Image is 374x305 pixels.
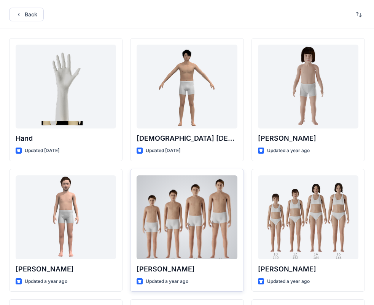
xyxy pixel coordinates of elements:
[137,133,237,144] p: [DEMOGRAPHIC_DATA] [DEMOGRAPHIC_DATA]
[146,147,180,155] p: Updated [DATE]
[16,264,116,274] p: [PERSON_NAME]
[146,278,188,286] p: Updated a year ago
[16,175,116,259] a: Emil
[16,133,116,144] p: Hand
[258,133,358,144] p: [PERSON_NAME]
[258,45,358,128] a: Charlie
[25,147,59,155] p: Updated [DATE]
[267,147,310,155] p: Updated a year ago
[137,175,237,259] a: Brandon
[9,8,44,21] button: Back
[267,278,310,286] p: Updated a year ago
[16,45,116,128] a: Hand
[258,175,358,259] a: Brenda
[137,264,237,274] p: [PERSON_NAME]
[258,264,358,274] p: [PERSON_NAME]
[25,278,67,286] p: Updated a year ago
[137,45,237,128] a: Male Asian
